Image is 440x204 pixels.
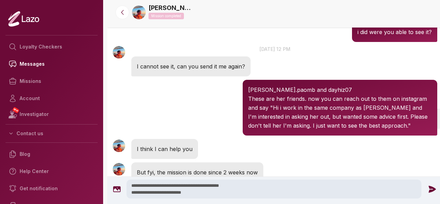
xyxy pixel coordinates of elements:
[12,107,20,114] span: NEW
[5,163,98,180] a: Help Center
[148,3,193,13] a: [PERSON_NAME]
[137,62,245,71] p: I cannot see it, can you send it me again?
[5,180,98,197] a: Get notification
[248,85,432,94] p: [PERSON_NAME].paomb and dayhiz07
[137,144,192,153] p: I think I can help you
[5,107,98,121] a: NEWInvestigator
[248,94,432,130] p: These are her friends. now you can reach out to them on instagram and say "Hi i work in the same ...
[137,168,258,177] p: But fyi, the mission is done since 2 weeks now
[5,55,98,73] a: Messages
[5,127,98,140] button: Contact us
[148,13,184,19] p: Mission completed
[5,73,98,90] a: Missions
[132,6,146,19] img: 9ba0a6e0-1f09-410a-9cee-ff7e8a12c161
[113,140,125,152] img: User avatar
[5,146,98,163] a: Blog
[5,38,98,55] a: Loyalty Checkers
[357,28,432,36] p: i did were you able to see it?
[113,163,125,175] img: User avatar
[5,90,98,107] a: Account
